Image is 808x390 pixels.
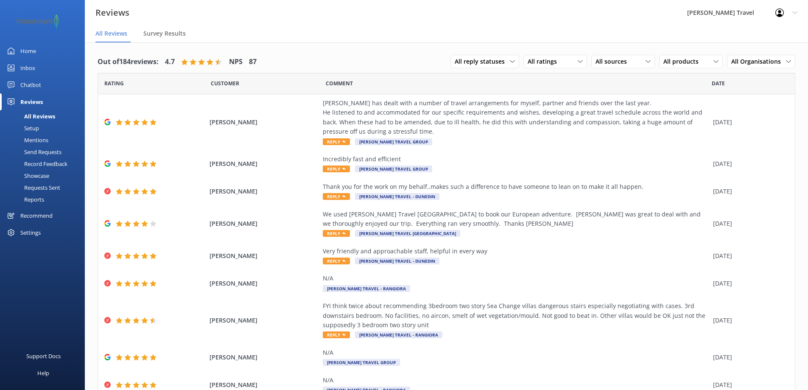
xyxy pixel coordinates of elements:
[210,219,319,228] span: [PERSON_NAME]
[13,14,62,28] img: 2-1647550015.png
[713,353,784,362] div: [DATE]
[229,56,243,67] h4: NPS
[211,79,239,87] span: Date
[37,365,49,382] div: Help
[165,56,175,67] h4: 4.7
[20,224,41,241] div: Settings
[713,118,784,127] div: [DATE]
[323,138,350,145] span: Reply
[323,359,400,366] span: [PERSON_NAME] Travel Group
[95,6,129,20] h3: Reviews
[323,274,709,283] div: N/A
[713,159,784,168] div: [DATE]
[210,380,319,390] span: [PERSON_NAME]
[713,316,784,325] div: [DATE]
[20,59,35,76] div: Inbox
[104,79,124,87] span: Date
[355,230,460,237] span: [PERSON_NAME] Travel [GEOGRAPHIC_DATA]
[355,258,439,264] span: [PERSON_NAME] Travel - Dunedin
[323,301,709,330] div: FYI think twice about recommending 3bedroom two story Sea Change villas dangerous stairs especial...
[5,194,85,205] a: Reports
[143,29,186,38] span: Survey Results
[5,146,85,158] a: Send Requests
[326,79,353,87] span: Question
[713,251,784,261] div: [DATE]
[323,154,709,164] div: Incredibly fast and efficient
[5,134,85,146] a: Mentions
[323,285,410,292] span: [PERSON_NAME] Travel - Rangiora
[210,279,319,288] span: [PERSON_NAME]
[210,187,319,196] span: [PERSON_NAME]
[323,98,709,137] div: [PERSON_NAME] has dealt with a number of travel arrangements for myself, partner and friends over...
[713,279,784,288] div: [DATE]
[249,56,257,67] h4: 87
[323,258,350,264] span: Reply
[712,79,725,87] span: Date
[5,110,55,122] div: All Reviews
[596,57,632,66] span: All sources
[5,182,85,194] a: Requests Sent
[26,348,61,365] div: Support Docs
[5,134,48,146] div: Mentions
[210,251,319,261] span: [PERSON_NAME]
[5,170,49,182] div: Showcase
[5,158,85,170] a: Record Feedback
[323,166,350,172] span: Reply
[20,76,41,93] div: Chatbot
[323,331,350,338] span: Reply
[323,247,709,256] div: Very friendly and approachable staff, helpful in every way
[210,159,319,168] span: [PERSON_NAME]
[5,110,85,122] a: All Reviews
[210,353,319,362] span: [PERSON_NAME]
[663,57,704,66] span: All products
[5,122,39,134] div: Setup
[355,166,432,172] span: [PERSON_NAME] Travel Group
[98,56,159,67] h4: Out of 184 reviews:
[323,182,709,191] div: Thank you for the work on my behalf..makes such a difference to have someone to lean on to make i...
[5,158,67,170] div: Record Feedback
[20,93,43,110] div: Reviews
[210,118,319,127] span: [PERSON_NAME]
[323,230,350,237] span: Reply
[355,193,439,200] span: [PERSON_NAME] Travel - Dunedin
[323,348,709,357] div: N/A
[5,146,62,158] div: Send Requests
[355,331,442,338] span: [PERSON_NAME] Travel - Rangiora
[5,170,85,182] a: Showcase
[528,57,562,66] span: All ratings
[5,182,60,194] div: Requests Sent
[323,193,350,200] span: Reply
[20,207,53,224] div: Recommend
[210,316,319,325] span: [PERSON_NAME]
[713,380,784,390] div: [DATE]
[323,210,709,229] div: We used [PERSON_NAME] Travel [GEOGRAPHIC_DATA] to book our European adventure. [PERSON_NAME] was ...
[713,219,784,228] div: [DATE]
[5,122,85,134] a: Setup
[5,194,44,205] div: Reports
[731,57,786,66] span: All Organisations
[455,57,510,66] span: All reply statuses
[355,138,432,145] span: [PERSON_NAME] Travel Group
[95,29,127,38] span: All Reviews
[713,187,784,196] div: [DATE]
[20,42,36,59] div: Home
[323,376,709,385] div: N/A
